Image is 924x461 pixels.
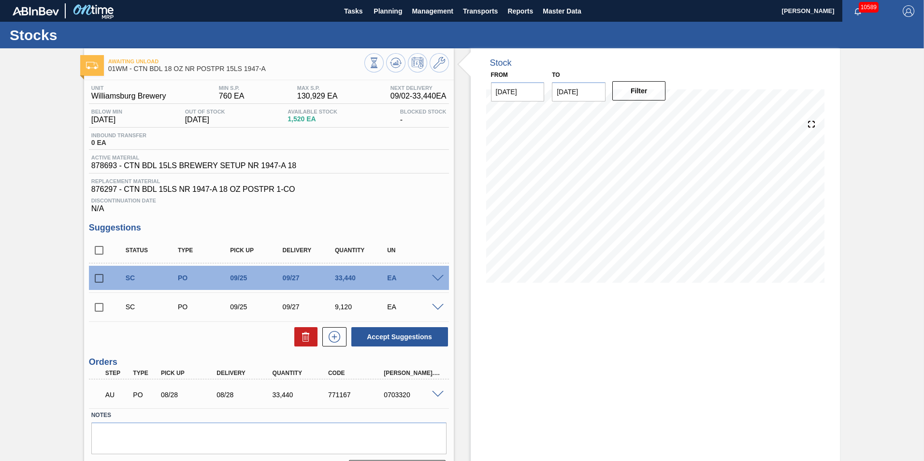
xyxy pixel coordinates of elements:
div: 771167 [326,391,388,399]
div: EA [385,303,443,311]
div: Quantity [270,370,332,376]
button: Accept Suggestions [351,327,448,346]
div: Suggestion Created [123,274,182,282]
span: 130,929 EA [297,92,338,101]
div: Type [175,247,234,254]
div: N/A [89,194,449,213]
div: [PERSON_NAME]. ID [381,370,444,376]
span: Awaiting Unload [108,58,364,64]
span: Planning [374,5,402,17]
div: Type [130,370,159,376]
span: Below Min [91,109,122,115]
span: Unit [91,85,166,91]
div: 08/28/2025 [214,391,276,399]
div: 09/25/2025 [228,274,286,282]
label: Notes [91,408,447,422]
span: Management [412,5,453,17]
div: Awaiting Unload [103,384,132,405]
div: Accept Suggestions [346,326,449,347]
span: Replacement Material [91,178,447,184]
span: [DATE] [185,115,225,124]
span: 1,520 EA [288,115,337,123]
span: MIN S.P. [219,85,245,91]
div: 09/25/2025 [228,303,286,311]
span: Reports [507,5,533,17]
div: Pick up [228,247,286,254]
div: EA [385,274,443,282]
div: Pick up [159,370,221,376]
div: Status [123,247,182,254]
span: Williamsburg Brewery [91,92,166,101]
span: [DATE] [91,115,122,124]
h3: Orders [89,357,449,367]
span: Transports [463,5,498,17]
h1: Stocks [10,29,181,41]
img: Logout [903,5,914,17]
span: 01WM - CTN BDL 18 OZ NR POSTPR 15LS 1947-A [108,65,364,72]
span: Master Data [543,5,581,17]
div: Purchase order [130,391,159,399]
button: Filter [612,81,666,101]
button: Notifications [842,4,873,18]
input: mm/dd/yyyy [491,82,545,101]
span: MAX S.P. [297,85,338,91]
div: - [398,109,449,124]
div: Quantity [332,247,391,254]
div: 33,440 [332,274,391,282]
p: AU [105,391,130,399]
span: Next Delivery [390,85,447,91]
div: New suggestion [318,327,346,346]
div: 33,440 [270,391,332,399]
button: Stocks Overview [364,53,384,72]
img: Ícone [86,62,98,69]
h3: Suggestions [89,223,449,233]
span: Active Material [91,155,297,160]
div: Delivery [280,247,339,254]
input: mm/dd/yyyy [552,82,606,101]
span: 878693 - CTN BDL 15LS BREWERY SETUP NR 1947-A 18 [91,161,297,170]
div: Purchase order [175,274,234,282]
div: UN [385,247,443,254]
span: Blocked Stock [400,109,447,115]
div: Purchase order [175,303,234,311]
span: Discontinuation Date [91,198,447,203]
div: 09/27/2025 [280,274,339,282]
span: Available Stock [288,109,337,115]
div: 0703320 [381,391,444,399]
div: Suggestion Created [123,303,182,311]
img: TNhmsLtSVTkK8tSr43FrP2fwEKptu5GPRR3wAAAABJRU5ErkJggg== [13,7,59,15]
div: 08/28/2025 [159,391,221,399]
span: 876297 - CTN BDL 15LS NR 1947-A 18 OZ POSTPR 1-CO [91,185,447,194]
button: Update Chart [386,53,405,72]
div: 9,120 [332,303,391,311]
span: Out Of Stock [185,109,225,115]
span: Inbound Transfer [91,132,146,138]
button: Schedule Inventory [408,53,427,72]
div: Delete Suggestions [289,327,318,346]
span: 09/02 - 33,440 EA [390,92,447,101]
label: From [491,72,508,78]
div: Step [103,370,132,376]
div: 09/27/2025 [280,303,339,311]
div: Code [326,370,388,376]
span: Tasks [343,5,364,17]
span: 760 EA [219,92,245,101]
div: Stock [490,58,512,68]
div: Delivery [214,370,276,376]
span: 0 EA [91,139,146,146]
label: to [552,72,560,78]
span: 10589 [859,2,879,13]
button: Go to Master Data / General [430,53,449,72]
